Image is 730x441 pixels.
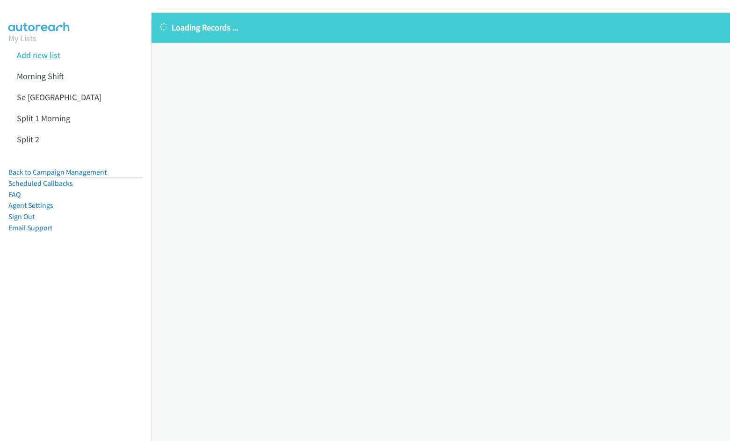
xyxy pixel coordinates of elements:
a: Split 1 Morning [17,113,70,124]
a: My Lists [8,33,36,44]
a: Email Support [8,223,52,232]
p: Loading Records ... [160,21,722,34]
a: FAQ [8,190,21,199]
a: Se [GEOGRAPHIC_DATA] [17,92,101,103]
a: Scheduled Callbacks [8,179,73,188]
a: Morning Shift [17,71,64,81]
a: Agent Settings [8,201,53,210]
a: Back to Campaign Management [8,168,107,176]
a: Add new list [17,50,60,60]
a: Sign Out [8,212,35,221]
a: Split 2 [17,134,39,145]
